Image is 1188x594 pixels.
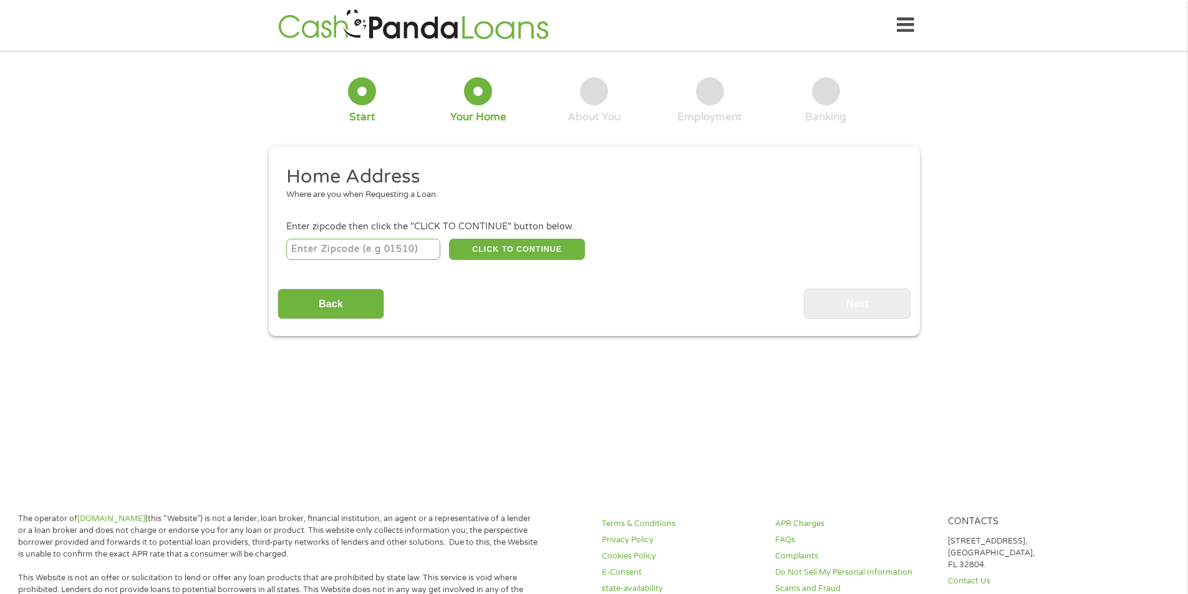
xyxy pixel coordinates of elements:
a: [DOMAIN_NAME] [77,514,145,524]
button: CLICK TO CONTINUE [449,239,585,260]
a: Privacy Policy [602,534,760,546]
input: Back [278,289,384,319]
a: Cookies Policy [602,550,760,562]
p: [STREET_ADDRESS], [GEOGRAPHIC_DATA], FL 32804. [948,535,1106,571]
div: About You [567,110,621,124]
a: Complaints [775,550,934,562]
a: FAQs [775,534,934,546]
p: The operator of (this “Website”) is not a lender, loan broker, financial institution, an agent or... [18,513,538,560]
img: GetLoanNow Logo [274,7,553,43]
input: Enter Zipcode (e.g 01510) [286,239,440,260]
input: Next [804,289,910,319]
a: Contact Us [948,575,1106,587]
a: APR Charges [775,518,934,530]
a: E-Consent [602,567,760,578]
div: Your Home [450,110,506,124]
div: Where are you when Requesting a Loan. [286,189,892,201]
div: Employment [677,110,742,124]
div: Enter zipcode then click the "CLICK TO CONTINUE" button below. [286,220,901,234]
h2: Home Address [286,165,892,189]
div: Banking [805,110,846,124]
h4: Contacts [948,516,1106,528]
a: Do Not Sell My Personal Information [775,567,934,578]
div: Start [349,110,375,124]
a: Terms & Conditions [602,518,760,530]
